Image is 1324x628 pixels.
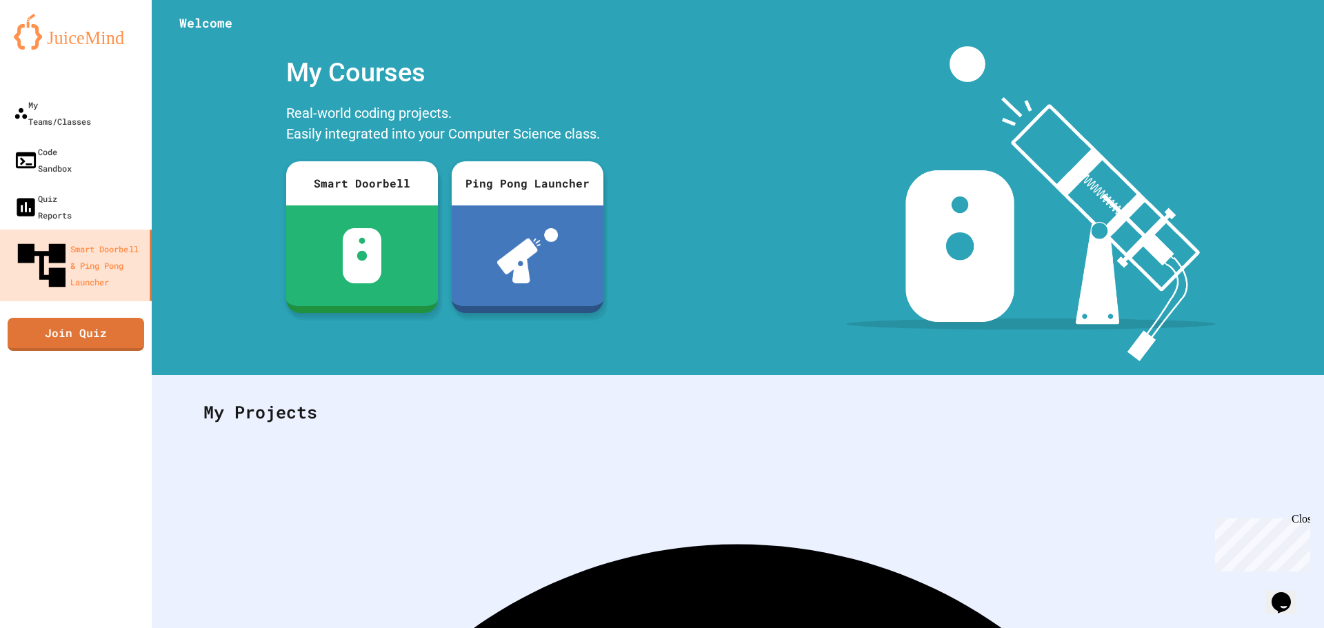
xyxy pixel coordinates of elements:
[14,190,72,223] div: Quiz Reports
[13,236,144,294] div: Smart Doorbell & Ping Pong Launcher
[279,46,610,99] div: My Courses
[452,161,603,205] div: Ping Pong Launcher
[1210,513,1310,571] iframe: chat widget
[14,143,72,176] div: Code Sandbox
[846,46,1216,361] img: banner-image-my-projects.png
[8,318,144,351] a: Join Quiz
[279,99,610,151] div: Real-world coding projects. Easily integrated into your Computer Science class.
[14,97,91,130] div: My Teams/Classes
[286,161,438,205] div: Smart Doorbell
[343,228,382,283] img: sdb-white.svg
[6,6,95,88] div: Chat with us now!Close
[1266,573,1310,614] iframe: chat widget
[14,14,138,50] img: logo-orange.svg
[190,385,1286,439] div: My Projects
[497,228,559,283] img: ppl-with-ball.png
